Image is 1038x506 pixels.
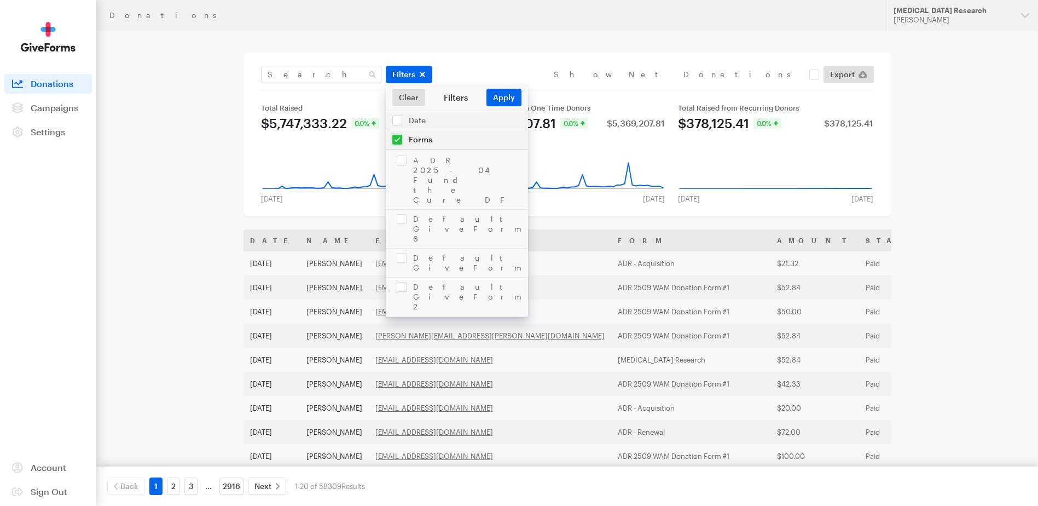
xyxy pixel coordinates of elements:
a: [PERSON_NAME][EMAIL_ADDRESS][PERSON_NAME][DOMAIN_NAME] [375,331,605,340]
td: [PERSON_NAME] [300,300,369,324]
td: $100.00 [770,444,859,468]
td: ADR 2509 WAM Donation Form #1 [611,444,770,468]
div: [DATE] [671,194,706,203]
td: [DATE] [243,300,300,324]
a: [EMAIL_ADDRESS][DOMAIN_NAME] [375,355,493,364]
div: [MEDICAL_DATA] Research [894,6,1012,15]
td: [DATE] [243,444,300,468]
span: Sign Out [31,486,67,497]
th: Email [369,229,611,251]
td: [PERSON_NAME] [300,324,369,348]
a: [EMAIL_ADDRESS][DOMAIN_NAME] [375,380,493,388]
td: ADR 2509 WAM Donation Form #1 [611,275,770,300]
span: Account [31,462,66,473]
a: Export [824,66,874,83]
div: 0.0% [560,118,588,129]
td: [MEDICAL_DATA] Research [611,348,770,372]
td: [PERSON_NAME] [300,251,369,275]
a: [EMAIL_ADDRESS][DOMAIN_NAME] [375,307,493,316]
div: Total Raised [261,104,456,112]
div: $5,747,333.22 [261,117,347,130]
td: $72.00 [770,420,859,444]
td: $21.32 [770,251,859,275]
td: [DATE] [243,396,300,420]
div: [DATE] [845,194,880,203]
td: ADR 2509 WAM Donation Form #1 [611,300,770,324]
td: Paid [859,420,940,444]
div: $378,125.41 [678,117,749,130]
span: Results [341,482,365,491]
td: Paid [859,444,940,468]
div: 1-20 of 58309 [295,478,365,495]
td: $52.84 [770,275,859,300]
a: Settings [4,122,92,142]
td: Paid [859,300,940,324]
th: Status [859,229,940,251]
td: Paid [859,324,940,348]
a: [EMAIL_ADDRESS][DOMAIN_NAME] [375,259,493,268]
a: 2 [167,478,180,495]
td: [DATE] [243,348,300,372]
a: Sign Out [4,482,92,502]
a: 3 [184,478,198,495]
div: [PERSON_NAME] [894,15,1012,25]
td: ADR - Acquisition [611,396,770,420]
td: $50.00 [770,300,859,324]
td: [DATE] [243,372,300,396]
div: 0.0% [351,118,379,129]
div: Filters [425,92,486,103]
span: Export [830,68,855,81]
td: Paid [859,275,940,300]
td: [DATE] [243,324,300,348]
td: ADR 2509 WAM Donation Form #1 [611,372,770,396]
td: $20.00 [770,396,859,420]
td: ADR 2509 WAM Donation Form #1 [611,324,770,348]
button: Filters [386,66,432,83]
th: Form [611,229,770,251]
td: [DATE] [243,420,300,444]
td: [PERSON_NAME] [300,348,369,372]
div: [DATE] [636,194,671,203]
img: GiveForms [21,22,76,52]
div: 0.0% [753,118,781,129]
a: Campaigns [4,98,92,118]
td: $42.33 [770,372,859,396]
td: Paid [859,348,940,372]
td: ADR - Renewal [611,420,770,444]
td: [PERSON_NAME] [300,275,369,300]
td: $52.84 [770,324,859,348]
div: $5,369,207.81 [607,119,665,128]
td: Paid [859,251,940,275]
td: [DATE] [243,251,300,275]
span: Donations [31,78,73,89]
a: Donations [4,74,92,94]
div: [DATE] [254,194,289,203]
div: $378,125.41 [824,119,873,128]
a: [EMAIL_ADDRESS][DOMAIN_NAME] [375,404,493,412]
button: Apply [486,89,521,106]
td: [PERSON_NAME] [300,420,369,444]
a: Clear [392,89,425,106]
span: Campaigns [31,102,78,113]
div: Total Raised from One Time Donors [469,104,665,112]
a: [EMAIL_ADDRESS][DOMAIN_NAME] [375,283,493,292]
a: Account [4,458,92,478]
th: Date [243,229,300,251]
a: 2916 [219,478,243,495]
a: [EMAIL_ADDRESS][DOMAIN_NAME] [375,452,493,461]
span: Next [254,480,271,493]
div: Total Raised from Recurring Donors [678,104,873,112]
td: [PERSON_NAME] [300,372,369,396]
a: Next [248,478,286,495]
td: [PERSON_NAME] [300,396,369,420]
a: [EMAIL_ADDRESS][DOMAIN_NAME] [375,428,493,436]
td: Paid [859,396,940,420]
td: Paid [859,372,940,396]
td: [DATE] [243,275,300,300]
input: Search Name & Email [261,66,381,83]
span: Filters [392,68,415,81]
td: ADR - Acquisition [611,251,770,275]
th: Amount [770,229,859,251]
th: Name [300,229,369,251]
td: $52.84 [770,348,859,372]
